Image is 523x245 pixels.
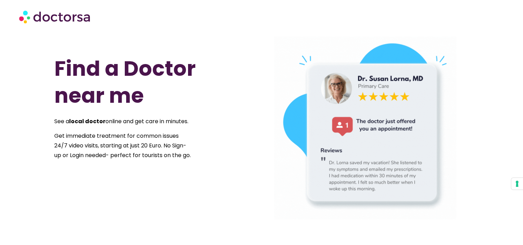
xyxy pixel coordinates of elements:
[54,117,191,126] p: See a online and get care in minutes.
[54,55,237,109] h1: Find a Doctor near me
[511,178,523,190] button: Your consent preferences for tracking technologies
[69,117,105,125] strong: local doctor
[54,132,191,159] span: Get immediate treatment for common issues 24/7 video visits, starting at just 20 Euro. No Sign-up...
[274,37,457,219] img: doctor in Barcelona Spain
